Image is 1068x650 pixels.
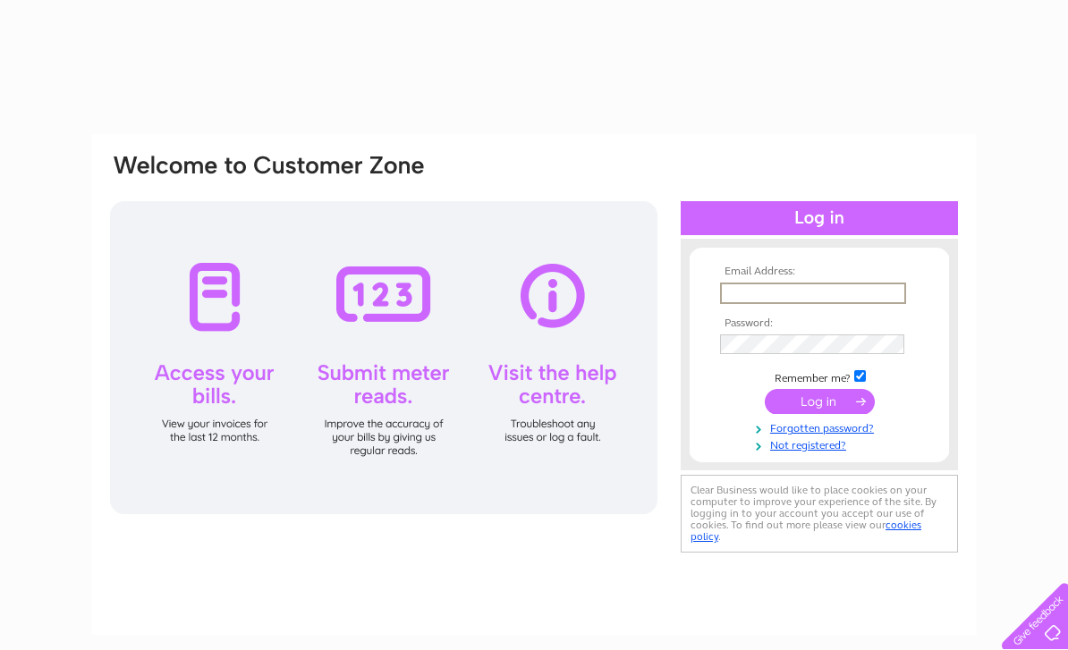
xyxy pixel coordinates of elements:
th: Password: [716,317,923,330]
th: Email Address: [716,266,923,278]
div: Clear Business would like to place cookies on your computer to improve your experience of the sit... [681,475,958,553]
a: Forgotten password? [720,418,923,435]
input: Submit [765,389,875,414]
td: Remember me? [716,367,923,385]
a: Not registered? [720,435,923,452]
a: cookies policy [691,519,921,543]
